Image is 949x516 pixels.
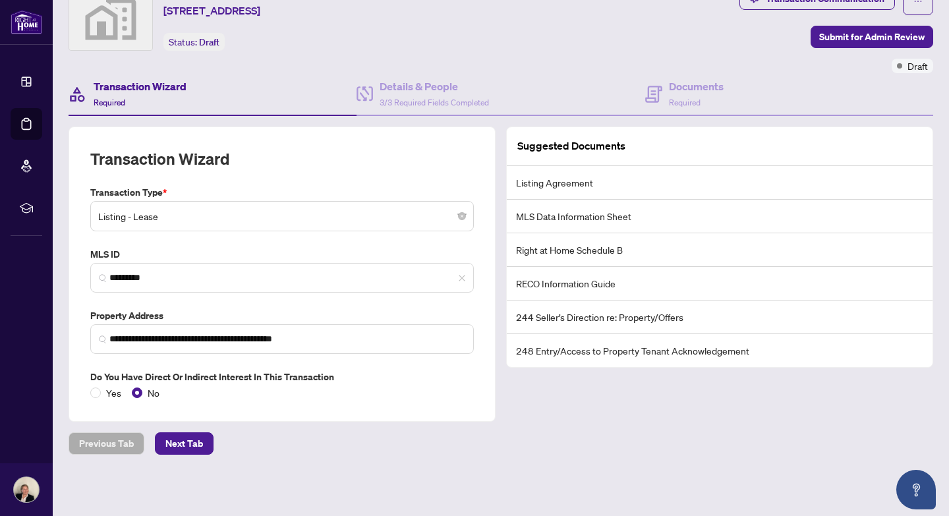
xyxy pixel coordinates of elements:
label: Property Address [90,308,474,323]
button: Next Tab [155,432,214,455]
li: Listing Agreement [507,166,933,200]
span: close [458,274,466,282]
img: search_icon [99,335,107,343]
article: Suggested Documents [517,138,625,154]
label: Do you have direct or indirect interest in this transaction [90,370,474,384]
li: 244 Seller’s Direction re: Property/Offers [507,301,933,334]
li: 248 Entry/Access to Property Tenant Acknowledgement [507,334,933,367]
li: MLS Data Information Sheet [507,200,933,233]
span: Listing - Lease [98,204,466,229]
span: [STREET_ADDRESS] [163,3,260,18]
span: Required [669,98,701,107]
span: 3/3 Required Fields Completed [380,98,489,107]
button: Open asap [896,470,936,509]
h2: Transaction Wizard [90,148,229,169]
span: No [142,386,165,400]
span: Required [94,98,125,107]
img: Profile Icon [14,477,39,502]
label: Transaction Type [90,185,474,200]
button: Previous Tab [69,432,144,455]
label: MLS ID [90,247,474,262]
img: logo [11,10,42,34]
button: Submit for Admin Review [811,26,933,48]
span: Submit for Admin Review [819,26,925,47]
span: Next Tab [165,433,203,454]
li: Right at Home Schedule B [507,233,933,267]
span: Yes [101,386,127,400]
h4: Documents [669,78,724,94]
li: RECO Information Guide [507,267,933,301]
h4: Transaction Wizard [94,78,187,94]
span: close-circle [458,212,466,220]
img: search_icon [99,274,107,282]
div: Status: [163,33,225,51]
span: Draft [907,59,928,73]
span: Draft [199,36,219,48]
h4: Details & People [380,78,489,94]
